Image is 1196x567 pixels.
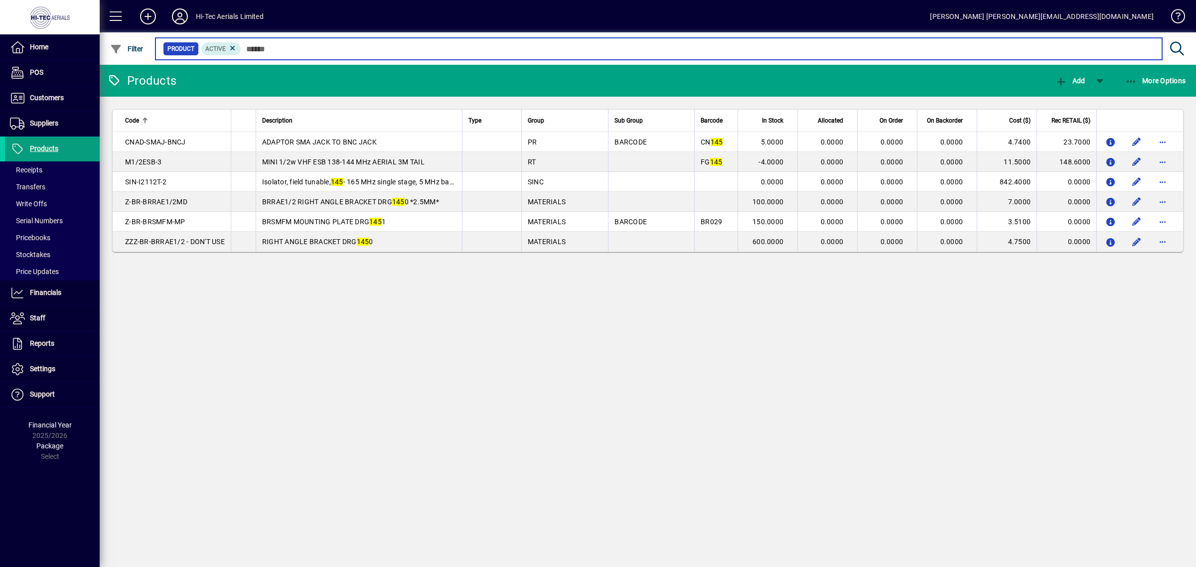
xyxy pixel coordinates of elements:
span: Support [30,390,55,398]
span: CNAD-SMAJ-BNCJ [125,138,186,146]
a: Price Updates [5,263,100,280]
a: Settings [5,357,100,382]
button: More Options [1123,72,1189,90]
span: Isolator, field tunable, - 165 MHz single stage, 5 MHz bandwidth, 30 watt lo [262,178,511,186]
span: Suppliers [30,119,58,127]
a: Staff [5,306,100,331]
span: RIGHT ANGLE BRACKET DRG 0 [262,238,373,246]
a: Financials [5,281,100,305]
button: More options [1155,174,1171,190]
td: 23.7000 [1037,132,1096,152]
td: 0.0000 [1037,192,1096,212]
span: -4.0000 [758,158,783,166]
span: 0.0000 [881,178,903,186]
span: Financial Year [28,421,72,429]
span: 0.0000 [940,178,963,186]
div: Products [107,73,176,89]
span: 0.0000 [881,138,903,146]
span: 0.0000 [821,138,844,146]
span: M1/2ESB-3 [125,158,161,166]
span: Financials [30,288,61,296]
span: 0.0000 [881,198,903,206]
span: PR [528,138,537,146]
td: 0.0000 [1037,212,1096,232]
span: 0.0000 [881,158,903,166]
span: Rec RETAIL ($) [1051,115,1090,126]
a: Pricebooks [5,229,100,246]
span: Settings [30,365,55,373]
button: Edit [1129,154,1145,170]
td: 7.0000 [977,192,1037,212]
div: Code [125,115,225,126]
em: 145 [331,178,343,186]
div: Group [528,115,602,126]
span: 0.0000 [821,198,844,206]
span: Serial Numbers [10,217,63,225]
div: Description [262,115,456,126]
span: Group [528,115,544,126]
span: Home [30,43,48,51]
button: More options [1155,134,1171,150]
span: MATERIALS [528,238,566,246]
div: Type [468,115,515,126]
span: 100.0000 [752,198,783,206]
span: BARCODE [614,218,647,226]
span: Price Updates [10,268,59,276]
span: Customers [30,94,64,102]
button: More options [1155,214,1171,230]
span: Type [468,115,481,126]
a: Support [5,382,100,407]
button: Add [132,7,164,25]
span: In Stock [762,115,783,126]
div: Hi-Tec Aerials Limited [196,8,264,24]
button: More options [1155,154,1171,170]
span: BARCODE [614,138,647,146]
button: Edit [1129,134,1145,150]
span: MATERIALS [528,218,566,226]
span: Package [36,442,63,450]
span: Staff [30,314,45,322]
button: Filter [108,40,146,58]
span: FG [701,158,722,166]
button: Edit [1129,234,1145,250]
span: MATERIALS [528,198,566,206]
td: 148.6000 [1037,152,1096,172]
span: Pricebooks [10,234,50,242]
a: Serial Numbers [5,212,100,229]
span: 0.0000 [940,198,963,206]
span: 0.0000 [940,238,963,246]
span: On Order [880,115,903,126]
a: Write Offs [5,195,100,212]
span: ADAPTOR SMA JACK TO BNC JACK [262,138,377,146]
em: 145 [357,238,369,246]
span: 0.0000 [761,178,784,186]
span: MINI 1/2w VHF ESB 138-144 MHz AERIAL 3M TAIL [262,158,425,166]
a: Customers [5,86,100,111]
span: ZZZ-BR-BRRAE1/2 - DON'T USE [125,238,225,246]
span: 0.0000 [821,238,844,246]
span: Receipts [10,166,42,174]
span: Write Offs [10,200,47,208]
mat-chip: Activation Status: Active [201,42,241,55]
div: Allocated [804,115,852,126]
span: 0.0000 [940,138,963,146]
a: Stocktakes [5,246,100,263]
button: Edit [1129,214,1145,230]
td: 842.4000 [977,172,1037,192]
button: Add [1052,72,1087,90]
button: Edit [1129,174,1145,190]
em: 145 [710,158,723,166]
div: On Backorder [923,115,972,126]
span: 0.0000 [940,218,963,226]
em: 145 [711,138,723,146]
span: Reports [30,339,54,347]
span: Allocated [818,115,843,126]
span: 600.0000 [752,238,783,246]
td: 3.5100 [977,212,1037,232]
span: Sub Group [614,115,643,126]
span: SIN-I2112T-2 [125,178,166,186]
a: Suppliers [5,111,100,136]
span: 0.0000 [821,218,844,226]
span: 0.0000 [881,238,903,246]
td: 0.0000 [1037,172,1096,192]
